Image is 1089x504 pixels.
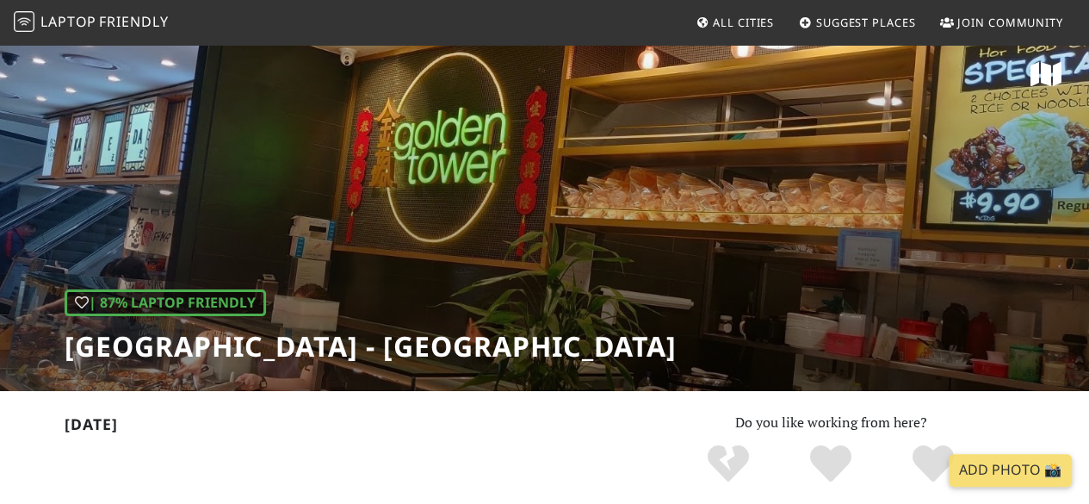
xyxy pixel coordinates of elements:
div: No [678,443,780,486]
a: LaptopFriendly LaptopFriendly [14,8,169,38]
img: LaptopFriendly [14,11,34,32]
h1: [GEOGRAPHIC_DATA] - [GEOGRAPHIC_DATA] [65,330,677,363]
a: All Cities [689,7,781,38]
p: Do you like working from here? [637,412,1025,434]
span: Laptop [40,12,96,31]
h2: [DATE] [65,415,616,440]
a: Join Community [933,7,1070,38]
div: | 87% Laptop Friendly [65,289,266,317]
span: Join Community [957,15,1063,30]
a: Suggest Places [792,7,923,38]
span: All Cities [713,15,774,30]
span: Suggest Places [816,15,916,30]
div: Yes [780,443,882,486]
span: Friendly [99,12,168,31]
